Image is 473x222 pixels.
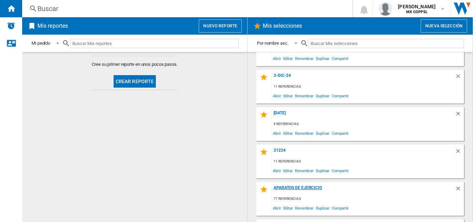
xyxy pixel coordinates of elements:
input: Buscar Mis selecciones [309,39,464,48]
span: Renombrar [294,128,315,138]
div: Aparatos de ejercicio [272,185,455,195]
b: MX COPPEL [406,10,428,14]
span: Renombrar [294,54,315,63]
span: Editar [282,54,294,63]
span: Renombrar [294,166,315,175]
input: Buscar Mis reportes [70,39,239,48]
span: Compartir [331,54,350,63]
div: Borrar [455,110,464,120]
h2: Mis selecciones [261,19,304,33]
span: Abrir [272,166,282,175]
div: Buscar [37,4,334,14]
img: alerts-logo.svg [7,21,15,30]
span: Compartir [331,128,350,138]
span: Editar [282,203,294,213]
div: [DATE] [272,110,455,120]
div: Mi pedido [32,41,50,46]
span: Abrir [272,203,282,213]
div: Borrar [455,148,464,157]
span: Duplicar [315,128,331,138]
span: Duplicar [315,54,331,63]
div: Borrar [455,185,464,195]
img: profile.jpg [378,2,392,16]
span: Editar [282,128,294,138]
div: 77 referencias [272,195,464,203]
span: Abrir [272,128,282,138]
div: 9 referencias [272,120,464,128]
div: Borrar [455,73,464,82]
span: Compartir [331,203,350,213]
span: Compartir [331,91,350,100]
div: 3-dic-24 [272,73,455,82]
span: Abrir [272,91,282,100]
span: Editar [282,91,294,100]
span: Duplicar [315,166,331,175]
span: Abrir [272,54,282,63]
span: Renombrar [294,91,315,100]
button: Crear reporte [114,75,156,88]
span: Duplicar [315,91,331,100]
span: Compartir [331,166,350,175]
button: Nueva selección [421,19,467,33]
button: Nuevo reporte [199,19,242,33]
span: [PERSON_NAME] [398,3,436,10]
div: 11 referencias [272,82,464,91]
span: Duplicar [315,203,331,213]
span: Cree su primer reporte en unos pocos pasos. [92,61,178,68]
span: Editar [282,166,294,175]
h2: Mis reportes [36,19,69,33]
div: Por nombre asc. [257,41,288,46]
div: 31224 [272,148,455,157]
span: Renombrar [294,203,315,213]
div: 11 referencias [272,157,464,166]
